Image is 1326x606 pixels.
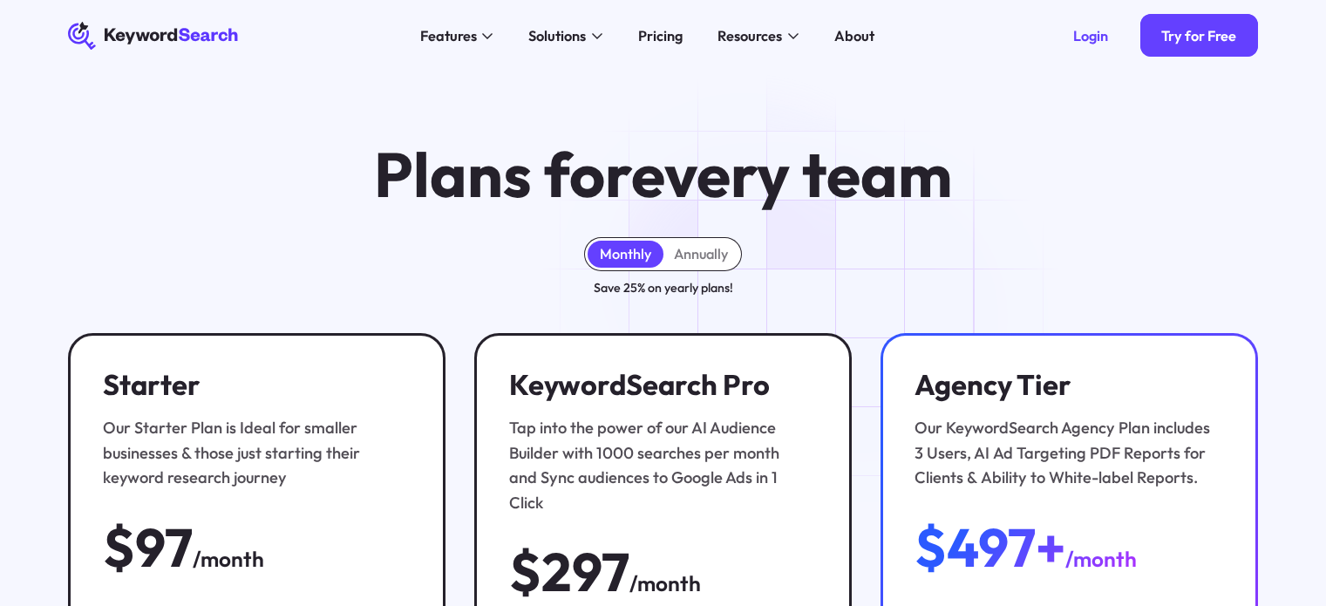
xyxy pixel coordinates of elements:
[631,135,952,214] span: every team
[103,520,193,576] div: $97
[509,368,808,402] h3: KeywordSearch Pro
[915,368,1214,402] h3: Agency Tier
[915,416,1214,491] div: Our KeywordSearch Agency Plan includes 3 Users, AI Ad Targeting PDF Reports for Clients & Ability...
[823,22,885,51] a: About
[674,245,728,262] div: Annually
[509,544,629,601] div: $297
[420,25,477,47] div: Features
[1051,14,1129,57] a: Login
[1065,542,1137,575] div: /month
[1161,27,1236,44] div: Try for Free
[374,142,952,208] h1: Plans for
[594,278,733,297] div: Save 25% on yearly plans!
[915,520,1065,576] div: $497+
[717,25,782,47] div: Resources
[638,25,683,47] div: Pricing
[834,25,874,47] div: About
[193,542,264,575] div: /month
[627,22,693,51] a: Pricing
[600,245,651,262] div: Monthly
[1073,27,1108,44] div: Login
[1140,14,1258,57] a: Try for Free
[509,416,808,516] div: Tap into the power of our AI Audience Builder with 1000 searches per month and Sync audiences to ...
[103,368,402,402] h3: Starter
[528,25,586,47] div: Solutions
[629,567,701,600] div: /month
[103,416,402,491] div: Our Starter Plan is Ideal for smaller businesses & those just starting their keyword research jou...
